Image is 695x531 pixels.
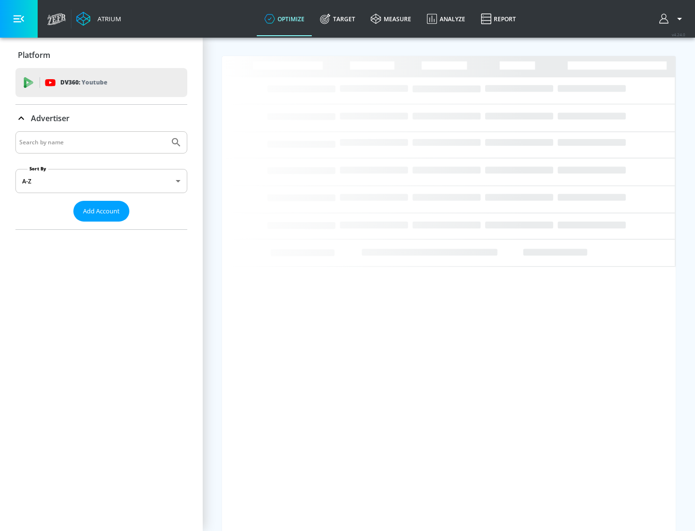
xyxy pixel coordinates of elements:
[94,14,121,23] div: Atrium
[83,206,120,217] span: Add Account
[82,77,107,87] p: Youtube
[419,1,473,36] a: Analyze
[15,68,187,97] div: DV360: Youtube
[257,1,312,36] a: optimize
[73,201,129,222] button: Add Account
[76,12,121,26] a: Atrium
[15,42,187,69] div: Platform
[60,77,107,88] p: DV360:
[15,105,187,132] div: Advertiser
[15,169,187,193] div: A-Z
[363,1,419,36] a: measure
[473,1,524,36] a: Report
[31,113,69,124] p: Advertiser
[19,136,166,149] input: Search by name
[672,32,685,37] span: v 4.24.0
[312,1,363,36] a: Target
[15,131,187,229] div: Advertiser
[15,222,187,229] nav: list of Advertiser
[18,50,50,60] p: Platform
[28,166,48,172] label: Sort By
